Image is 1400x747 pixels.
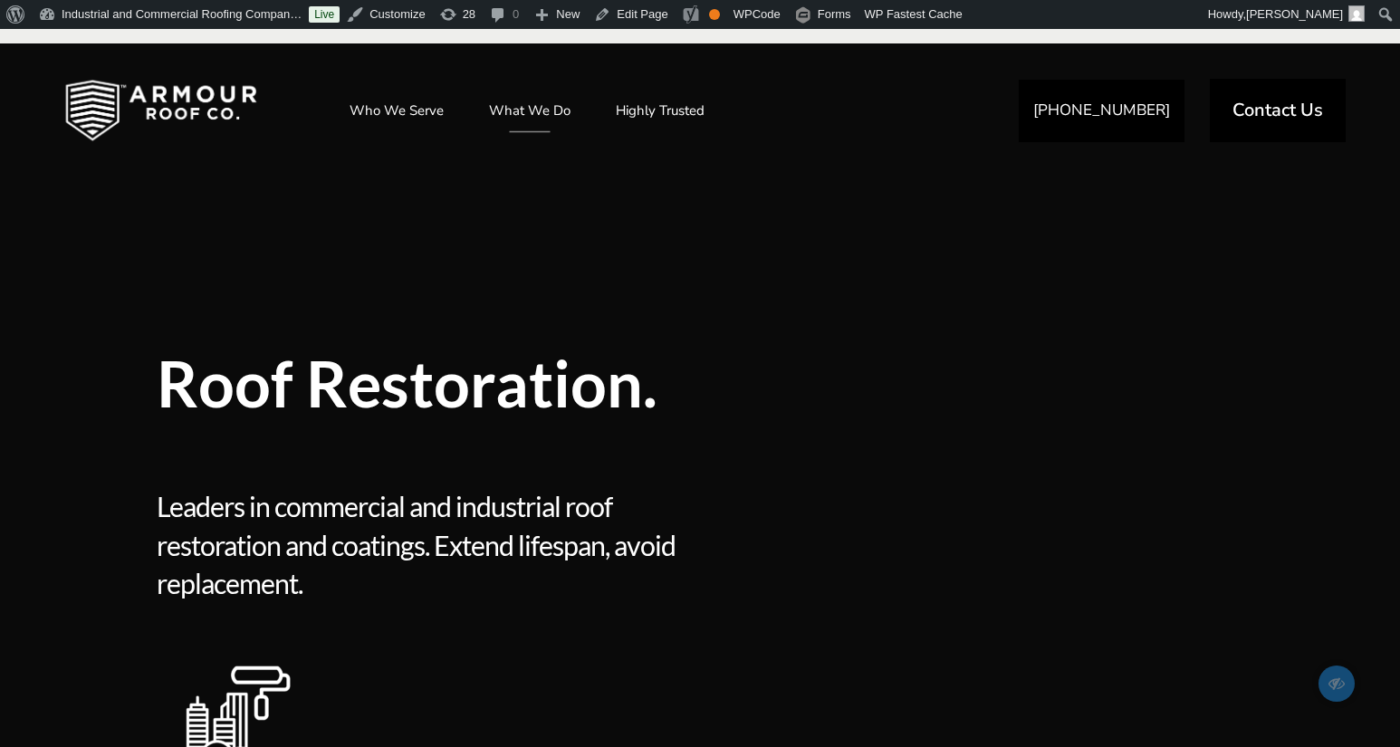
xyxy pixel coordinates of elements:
span: [PERSON_NAME] [1246,7,1343,21]
a: What We Do [471,88,589,133]
a: Who We Serve [331,88,462,133]
span: Edit/Preview [1318,666,1355,702]
a: Highly Trusted [598,88,723,133]
div: OK [709,9,720,20]
span: Contact Us [1232,101,1323,120]
a: Contact Us [1210,79,1346,142]
a: [PHONE_NUMBER] [1019,80,1184,142]
a: Live [309,6,340,23]
img: Industrial and Commercial Roofing Company | Armour Roof Co. [36,65,286,156]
